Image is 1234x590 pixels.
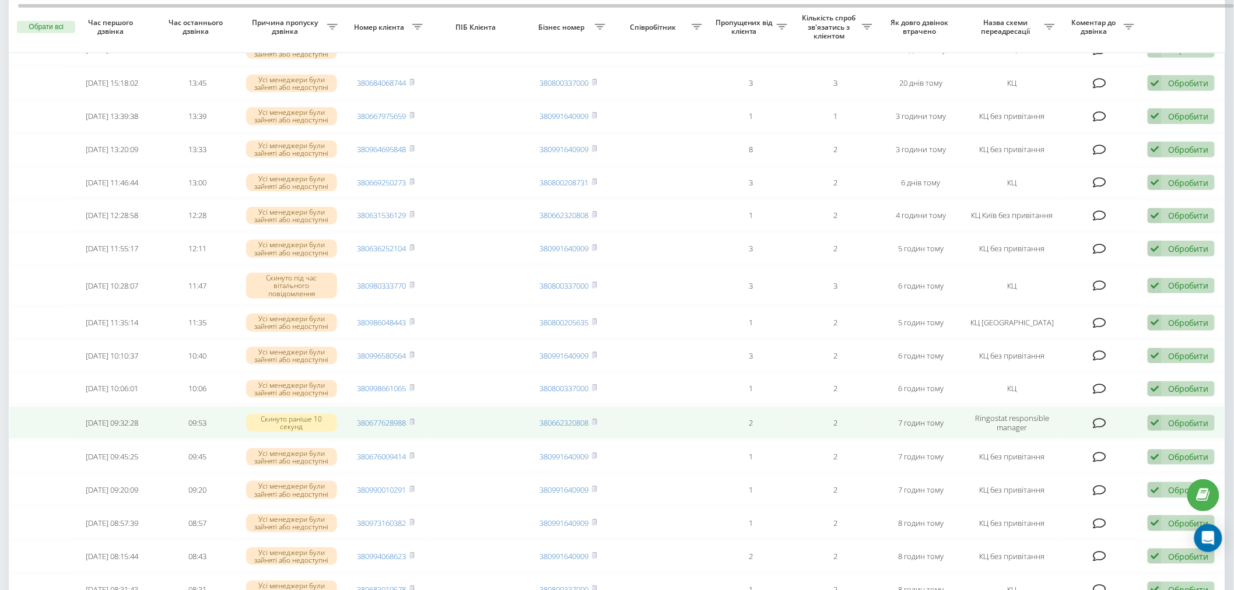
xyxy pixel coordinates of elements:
a: 380800205635 [540,317,589,328]
div: Обробити [1168,243,1208,254]
td: 08:43 [155,541,240,572]
td: [DATE] 09:20:09 [69,475,155,505]
td: 2 [793,200,878,231]
td: 6 годин тому [878,266,963,305]
div: Скинуто під час вітального повідомлення [246,273,338,298]
span: Співробітник [617,23,692,32]
td: КЦ без привітання [963,508,1061,539]
td: [DATE] 13:20:09 [69,134,155,165]
td: 3 [708,167,793,198]
div: Усі менеджери були зайняті або недоступні [246,107,338,125]
div: Усі менеджери були зайняті або недоступні [246,75,338,92]
td: 1 [708,374,793,405]
a: 380662320808 [540,210,589,220]
td: 2 [793,374,878,405]
button: Обрати всі [17,21,75,34]
td: 2 [708,541,793,572]
td: 2 [793,307,878,338]
td: 1 [708,101,793,132]
td: [DATE] 13:39:38 [69,101,155,132]
td: 1 [708,307,793,338]
div: Обробити [1168,350,1208,361]
td: 09:45 [155,441,240,472]
td: 3 [708,68,793,99]
td: [DATE] 08:15:44 [69,541,155,572]
td: [DATE] 09:45:25 [69,441,155,472]
td: 2 [793,508,878,539]
td: 8 [708,134,793,165]
td: 2 [793,167,878,198]
span: Час останнього дзвінка [164,18,230,36]
td: 4 години тому [878,200,963,231]
td: 1 [793,101,878,132]
td: КЦ [963,68,1061,99]
span: ПІБ Клієнта [439,23,516,32]
td: 2 [793,233,878,264]
a: 380973160382 [357,518,406,528]
td: 3 години тому [878,101,963,132]
a: 380991640909 [540,111,589,121]
td: [DATE] 10:10:37 [69,340,155,371]
div: Обробити [1168,78,1208,89]
div: Усі менеджери були зайняті або недоступні [246,240,338,257]
div: Усі менеджери були зайняті або недоступні [246,314,338,331]
a: 380991640909 [540,484,589,495]
span: Номер клієнта [349,23,412,32]
div: Open Intercom Messenger [1194,524,1222,552]
div: Обробити [1168,177,1208,188]
td: 7 годин тому [878,406,963,439]
td: КЦ без привітання [963,233,1061,264]
div: Скинуто раніше 10 секунд [246,414,338,431]
td: КЦ без привітання [963,541,1061,572]
td: 2 [793,340,878,371]
td: 1 [708,200,793,231]
div: Усі менеджери були зайняті або недоступні [246,347,338,364]
td: [DATE] 10:06:01 [69,374,155,405]
div: Обробити [1168,451,1208,462]
a: 380662320808 [540,417,589,428]
a: 380991640909 [540,144,589,154]
div: Обробити [1168,551,1208,562]
td: 2 [793,134,878,165]
td: КЦ без привітання [963,475,1061,505]
td: 13:45 [155,68,240,99]
td: 11:47 [155,266,240,305]
div: Обробити [1168,383,1208,394]
div: Обробити [1168,518,1208,529]
td: [DATE] 11:46:44 [69,167,155,198]
div: Усі менеджери були зайняті або недоступні [246,141,338,158]
div: Обробити [1168,144,1208,155]
td: КЦ без привітання [963,101,1061,132]
td: 10:06 [155,374,240,405]
td: 7 годин тому [878,441,963,472]
td: 13:33 [155,134,240,165]
span: Причина пропуску дзвінка [246,18,327,36]
td: 11:35 [155,307,240,338]
td: [DATE] 11:55:17 [69,233,155,264]
span: Як довго дзвінок втрачено [888,18,954,36]
a: 380996580564 [357,350,406,361]
td: [DATE] 12:28:58 [69,200,155,231]
div: Усі менеджери були зайняті або недоступні [246,207,338,224]
td: 5 годин тому [878,307,963,338]
span: Час першого дзвінка [79,18,145,36]
td: 1 [708,508,793,539]
td: 7 годин тому [878,475,963,505]
td: [DATE] 09:32:28 [69,406,155,439]
td: 1 [708,441,793,472]
td: 6 днів тому [878,167,963,198]
td: 2 [793,541,878,572]
td: КЦ без привітання [963,340,1061,371]
div: Усі менеджери були зайняті або недоступні [246,514,338,532]
a: 380991640909 [540,518,589,528]
td: 1 [708,475,793,505]
a: 380800337000 [540,280,589,291]
div: Усі менеджери були зайняті або недоступні [246,174,338,191]
td: 2 [793,475,878,505]
td: КЦ [963,266,1061,305]
a: 380676009414 [357,451,406,462]
td: КЦ [963,374,1061,405]
td: [DATE] 08:57:39 [69,508,155,539]
td: 10:40 [155,340,240,371]
td: [DATE] 15:18:02 [69,68,155,99]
